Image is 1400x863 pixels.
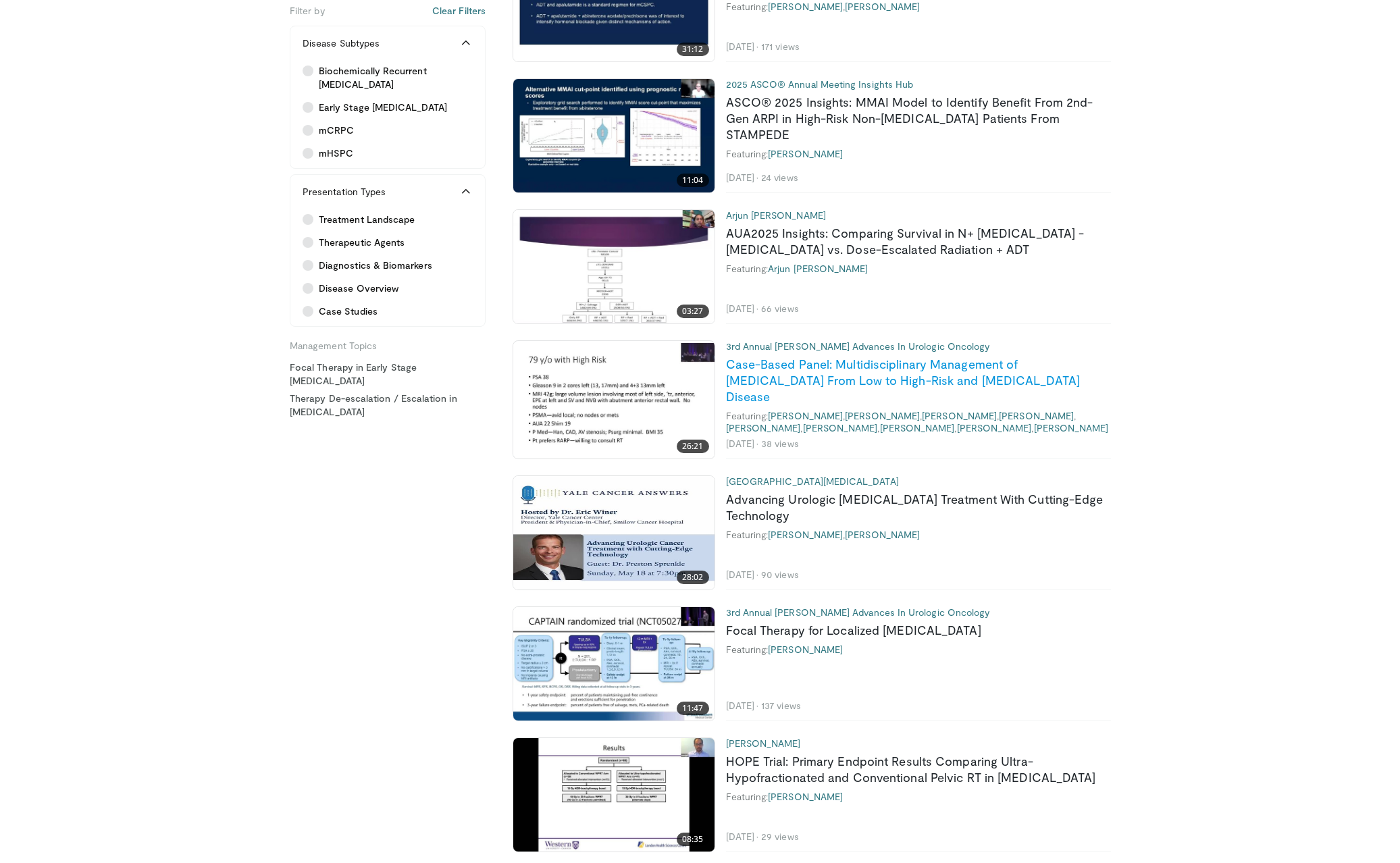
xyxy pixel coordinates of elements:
li: [DATE] [726,700,759,712]
a: 11:47 [513,607,715,721]
button: Disease Subtypes [290,26,485,60]
a: Focal Therapy for Localized [MEDICAL_DATA] [726,623,981,637]
a: 2025 ASCO® Annual Meeting Insights Hub [726,78,914,90]
a: [PERSON_NAME] [768,148,843,159]
a: [PERSON_NAME] [768,529,843,540]
div: Featuring: [726,791,1111,803]
a: Case-Based Panel: Multidisciplinary Management of [MEDICAL_DATA] From Low to High-Risk and [MEDIC... [726,357,1081,404]
a: Arjun [PERSON_NAME] [768,263,868,274]
a: HOPE Trial: Primary Endpoint Results Comparing Ultra-Hypofractionated and Conventional Pelvic RT ... [726,754,1096,785]
a: [PERSON_NAME] [768,410,843,421]
a: 3rd Annual [PERSON_NAME] Advances In Urologic Oncology [726,340,990,352]
li: 66 views [761,303,799,315]
li: 38 views [761,438,799,450]
span: Diagnostics & Biomarkers [319,259,432,272]
span: mHSPC [319,147,353,160]
a: [PERSON_NAME] [845,410,920,421]
img: 20c92a41-719f-4e3a-bf93-9378e766061a.620x360_q85_upscale.jpg [513,79,715,192]
a: 26:21 [513,343,715,456]
a: Focal Therapy in Early Stage [MEDICAL_DATA] [290,361,486,388]
span: 11:04 [677,174,709,187]
a: [PERSON_NAME] [999,410,1074,421]
img: 1bfffa85-a897-4c52-ab61-7ef2a8738a72.620x360_q85_upscale.jpg [513,343,715,456]
a: Arjun [PERSON_NAME] [726,209,826,221]
a: [PERSON_NAME] [845,529,920,540]
a: [PERSON_NAME] [957,422,1032,434]
li: 171 views [761,41,800,53]
span: 08:35 [677,833,709,846]
div: Featuring: [726,148,1111,160]
a: [PERSON_NAME] [803,422,878,434]
li: [DATE] [726,569,759,581]
a: [PERSON_NAME] [768,791,843,802]
div: Featuring: , [726,529,1111,541]
a: [PERSON_NAME] [845,1,920,12]
a: [PERSON_NAME] [922,410,997,421]
span: 03:27 [677,305,709,318]
div: Featuring: , [726,1,1111,13]
div: Featuring: [726,263,1111,275]
span: Treatment Landscape [319,213,415,226]
button: Clear Filters [432,4,486,18]
div: Featuring: , , , , , , , , [726,410,1111,434]
span: 11:47 [677,702,709,715]
li: [DATE] [726,172,759,184]
span: 31:12 [677,43,709,56]
li: 29 views [761,831,799,843]
img: d433bb10-e27d-461e-809a-4a8ca2337952.620x360_q85_upscale.jpg [513,476,715,590]
a: 08:35 [513,738,715,852]
div: Featuring: [726,644,1111,656]
span: 28:02 [677,571,709,584]
img: 40b60b95-2efa-45f8-8dac-8035c53db090.620x360_q85_upscale.jpg [513,738,715,852]
li: [DATE] [726,438,759,450]
span: 26:21 [677,440,709,453]
a: Therapy De-escalation / Escalation in [MEDICAL_DATA] [290,392,486,419]
a: AUA2025 Insights: Comparing Survival in N+ [MEDICAL_DATA] - [MEDICAL_DATA] vs. Dose-Escalated Rad... [726,226,1085,257]
a: 03:27 [513,210,715,323]
span: Biochemically Recurrent [MEDICAL_DATA] [319,64,473,91]
a: [PERSON_NAME] [768,1,843,12]
span: Therapeutic Agents [319,236,405,249]
span: Disease Overview [319,282,398,295]
span: Early Stage [MEDICAL_DATA] [319,101,447,114]
li: 137 views [761,700,801,712]
a: [PERSON_NAME] [768,644,843,655]
img: eae45049-0062-4c2f-93da-31d0628424c6.620x360_q85_upscale.jpg [513,607,715,721]
button: Presentation Types [290,175,485,209]
h5: Management Topics [290,335,486,352]
li: 24 views [761,172,798,184]
img: 5a800958-56d2-41fc-b688-ec48fd9bc843.620x360_q85_upscale.jpg [513,210,715,323]
a: [PERSON_NAME] [1034,422,1109,434]
li: [DATE] [726,831,759,843]
a: 28:02 [513,476,715,590]
li: [DATE] [726,41,759,53]
span: Case Studies [319,305,378,318]
li: [DATE] [726,303,759,315]
a: [PERSON_NAME] [726,422,801,434]
a: [PERSON_NAME] [726,737,801,749]
a: [GEOGRAPHIC_DATA][MEDICAL_DATA] [726,475,899,487]
li: 90 views [761,569,799,581]
span: mCRPC [319,124,354,137]
a: 11:04 [513,79,715,192]
a: [PERSON_NAME] [880,422,955,434]
a: ASCO® 2025 Insights: MMAI Model to Identify Benefit From 2nd-Gen ARPI in High-Risk Non-[MEDICAL_D... [726,95,1093,142]
a: Advancing Urologic [MEDICAL_DATA] Treatment With Cutting-Edge Technology [726,492,1104,523]
a: 3rd Annual [PERSON_NAME] Advances In Urologic Oncology [726,606,990,618]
